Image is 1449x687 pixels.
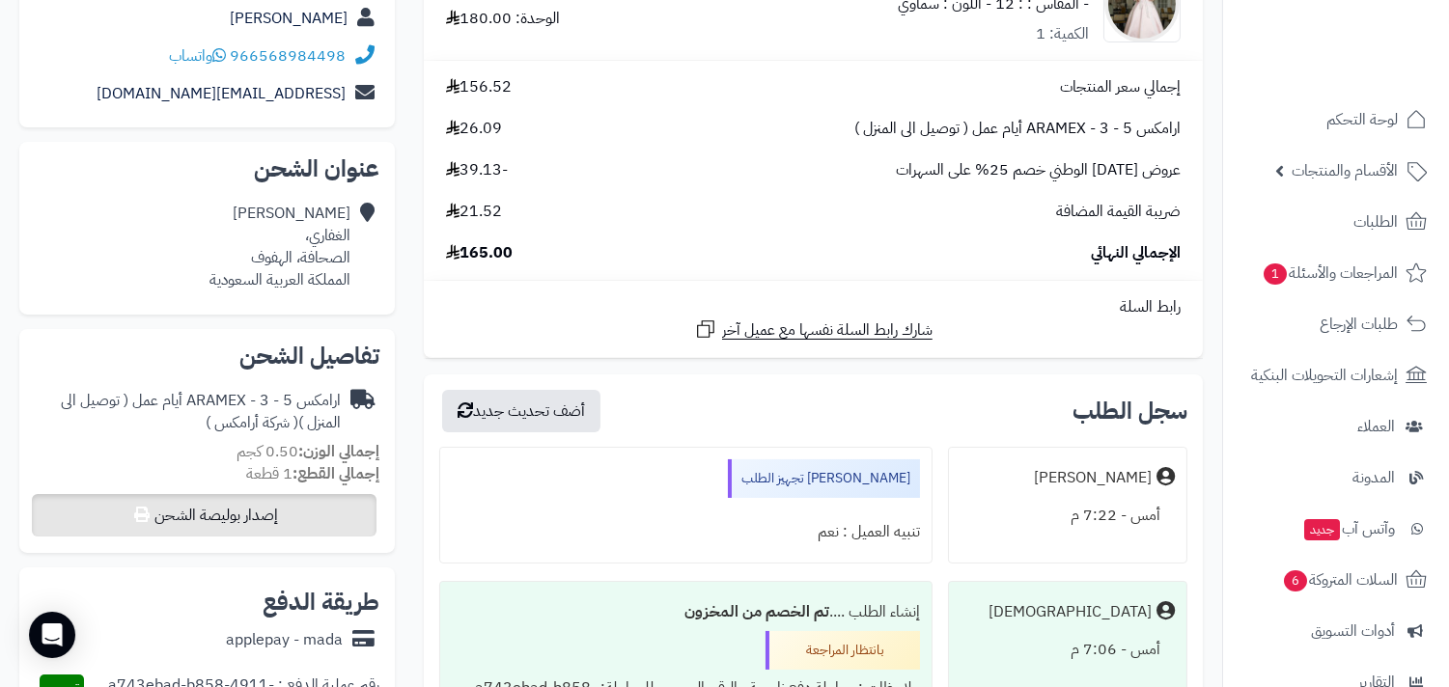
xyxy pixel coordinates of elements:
[206,411,298,434] span: ( شركة أرامكس )
[896,159,1181,181] span: عروض [DATE] الوطني خصم 25% على السهرات
[1264,263,1287,285] span: 1
[35,157,379,180] h2: عنوان الشحن
[1284,570,1307,591] span: 6
[1235,403,1437,450] a: العملاء
[35,390,341,434] div: ارامكس ARAMEX - 3 - 5 أيام عمل ( توصيل الى المنزل )
[1320,311,1398,338] span: طلبات الإرجاع
[684,600,829,623] b: تم الخصم من المخزون
[961,497,1175,535] div: أمس - 7:22 م
[446,201,502,223] span: 21.52
[1235,608,1437,654] a: أدوات التسويق
[446,159,508,181] span: -39.13
[1034,467,1152,489] div: [PERSON_NAME]
[432,296,1195,318] div: رابط السلة
[293,462,379,485] strong: إجمالي القطع:
[1235,96,1437,143] a: لوحة التحكم
[1302,515,1395,542] span: وآتس آب
[1235,199,1437,245] a: الطلبات
[29,612,75,658] div: Open Intercom Messenger
[1326,106,1398,133] span: لوحة التحكم
[722,319,933,342] span: شارك رابط السلة نفسها مع عميل آخر
[1251,362,1398,389] span: إشعارات التحويلات البنكية
[1091,242,1181,264] span: الإجمالي النهائي
[766,631,920,670] div: بانتظار المراجعة
[1282,566,1398,593] span: السلات المتروكة
[442,390,600,432] button: أضف تحديث جديد
[446,8,560,30] div: الوحدة: 180.00
[1304,519,1340,540] span: جديد
[1352,464,1395,491] span: المدونة
[1311,618,1395,645] span: أدوات التسويق
[989,601,1152,623] div: [DEMOGRAPHIC_DATA]
[1235,250,1437,296] a: المراجعات والأسئلة1
[694,317,933,342] a: شارك رابط السلة نفسها مع عميل آخر
[1235,352,1437,398] a: إشعارات التحويلات البنكية
[1235,454,1437,501] a: المدونة
[446,76,512,98] span: 156.52
[728,459,920,498] div: [PERSON_NAME] تجهيز الطلب
[1292,157,1398,184] span: الأقسام والمنتجات
[35,344,379,368] h2: تفاصيل الشحن
[226,629,343,651] div: applepay - mada
[230,7,348,30] a: [PERSON_NAME]
[209,203,350,290] div: [PERSON_NAME] الغفاري، الصحافة، الهفوف المملكة العربية السعودية
[298,440,379,463] strong: إجمالي الوزن:
[1353,208,1398,235] span: الطلبات
[263,591,379,614] h2: طريقة الدفع
[97,82,346,105] a: [EMAIL_ADDRESS][DOMAIN_NAME]
[446,118,502,140] span: 26.09
[230,44,346,68] a: 966568984498
[1262,260,1398,287] span: المراجعات والأسئلة
[1235,557,1437,603] a: السلات المتروكة6
[237,440,379,463] small: 0.50 كجم
[246,462,379,485] small: 1 قطعة
[1036,23,1089,45] div: الكمية: 1
[1357,413,1395,440] span: العملاء
[169,44,226,68] a: واتساب
[961,631,1175,669] div: أمس - 7:06 م
[1318,54,1431,95] img: logo-2.png
[1073,399,1187,423] h3: سجل الطلب
[452,593,921,631] div: إنشاء الطلب ....
[1235,506,1437,552] a: وآتس آبجديد
[452,513,921,551] div: تنبيه العميل : نعم
[854,118,1181,140] span: ارامكس ARAMEX - 3 - 5 أيام عمل ( توصيل الى المنزل )
[1060,76,1181,98] span: إجمالي سعر المنتجات
[1056,201,1181,223] span: ضريبة القيمة المضافة
[446,242,513,264] span: 165.00
[32,494,376,536] button: إصدار بوليصة الشحن
[1235,301,1437,347] a: طلبات الإرجاع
